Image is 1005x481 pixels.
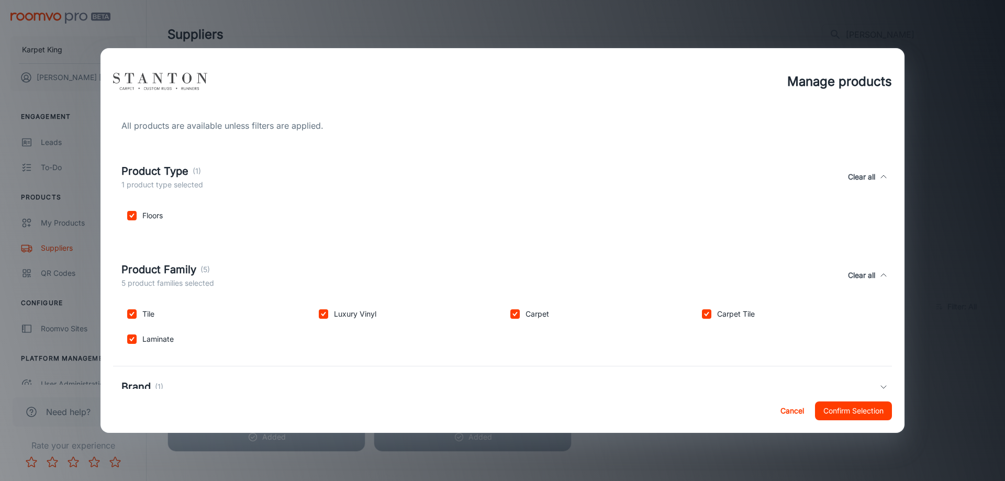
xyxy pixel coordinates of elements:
[155,381,163,393] p: (1)
[200,264,210,275] p: (5)
[121,179,203,191] p: 1 product type selected
[121,262,196,277] h5: Product Family
[142,333,174,345] p: Laminate
[113,61,207,103] img: vendor_logo_square_en-us.png
[142,210,163,221] p: Floors
[717,308,755,320] p: Carpet Tile
[787,72,892,91] h4: Manage products
[121,379,151,395] h5: Brand
[113,251,892,299] div: Product Family(5)5 product families selectedClear all
[844,163,879,191] button: Clear all
[844,262,879,289] button: Clear all
[775,401,809,420] button: Cancel
[113,366,892,407] div: Brand(1)
[121,163,188,179] h5: Product Type
[526,308,549,320] p: Carpet
[113,119,892,132] div: All products are available unless filters are applied.
[334,308,376,320] p: Luxury Vinyl
[113,153,892,201] div: Product Type(1)1 product type selectedClear all
[815,401,892,420] button: Confirm Selection
[121,277,214,289] p: 5 product families selected
[193,165,201,177] p: (1)
[142,308,154,320] p: Tile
